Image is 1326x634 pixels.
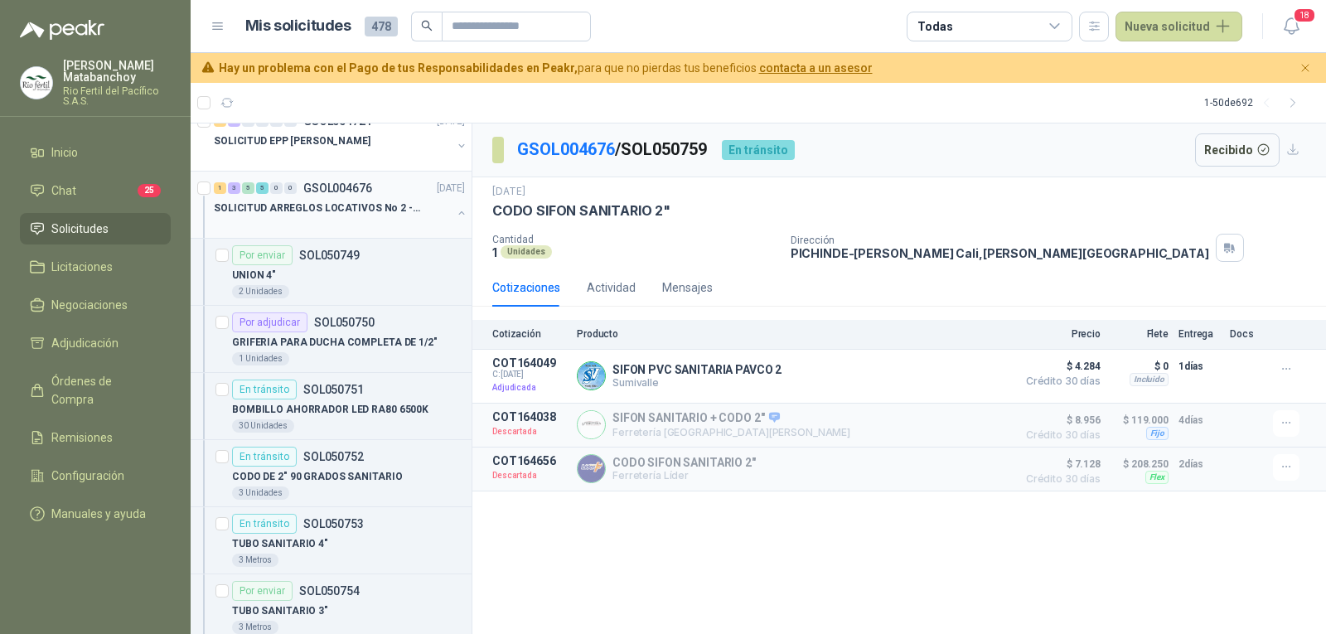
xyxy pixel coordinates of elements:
[20,289,171,321] a: Negociaciones
[791,235,1209,246] p: Dirección
[1293,7,1316,23] span: 18
[1146,427,1169,440] div: Fijo
[284,182,297,194] div: 0
[219,61,578,75] b: Hay un problema con el Pago de tus Responsabilidades en Peakr,
[791,246,1209,260] p: PICHINDE-[PERSON_NAME] Cali , [PERSON_NAME][GEOGRAPHIC_DATA]
[232,380,297,399] div: En tránsito
[20,460,171,491] a: Configuración
[1195,133,1280,167] button: Recibido
[191,373,472,440] a: En tránsitoSOL050751BOMBILLO AHORRADOR LED RA80 6500K30 Unidades
[1178,356,1220,376] p: 1 días
[492,467,567,484] p: Descartada
[20,498,171,530] a: Manuales y ayuda
[232,581,293,601] div: Por enviar
[214,201,420,216] p: SOLICITUD ARREGLOS LOCATIVOS No 2 - PICHINDE
[662,278,713,297] div: Mensajes
[138,184,161,197] span: 25
[232,419,294,433] div: 30 Unidades
[232,402,428,418] p: BOMBILLO AHORRADOR LED RA80 6500K
[51,258,113,276] span: Licitaciones
[303,451,364,462] p: SOL050752
[1130,373,1169,386] div: Incluido
[612,411,850,426] p: SIFON SANITARIO + CODO 2"
[1178,454,1220,474] p: 2 días
[1178,328,1220,340] p: Entrega
[256,182,269,194] div: 5
[20,20,104,40] img: Logo peakr
[214,111,468,164] a: 7 17 0 0 0 0 GSOL004721[DATE] SOLICITUD EPP [PERSON_NAME]
[21,67,52,99] img: Company Logo
[20,251,171,283] a: Licitaciones
[214,178,468,231] a: 1 3 5 5 0 0 GSOL004676[DATE] SOLICITUD ARREGLOS LOCATIVOS No 2 - PICHINDE
[232,536,328,552] p: TUBO SANITARIO 4"
[492,380,567,396] p: Adjudicada
[232,469,402,485] p: CODO DE 2" 90 GRADOS SANITARIO
[299,585,360,597] p: SOL050754
[191,440,472,507] a: En tránsitoSOL050752CODO DE 2" 90 GRADOS SANITARIO3 Unidades
[722,140,795,160] div: En tránsito
[578,362,605,390] img: Company Logo
[191,507,472,574] a: En tránsitoSOL050753TUBO SANITARIO 4"3 Metros
[492,234,777,245] p: Cantidad
[51,296,128,314] span: Negociaciones
[1018,454,1101,474] span: $ 7.128
[492,370,567,380] span: C: [DATE]
[437,181,465,196] p: [DATE]
[501,245,552,259] div: Unidades
[232,554,278,567] div: 3 Metros
[1018,430,1101,440] span: Crédito 30 días
[232,514,297,534] div: En tránsito
[299,249,360,261] p: SOL050749
[492,454,567,467] p: COT164656
[578,411,605,438] img: Company Logo
[51,505,146,523] span: Manuales y ayuda
[612,426,850,438] p: Ferretería [GEOGRAPHIC_DATA][PERSON_NAME]
[1018,328,1101,340] p: Precio
[51,372,155,409] span: Órdenes de Compra
[587,278,636,297] div: Actividad
[51,143,78,162] span: Inicio
[214,133,370,149] p: SOLICITUD EPP [PERSON_NAME]
[20,365,171,415] a: Órdenes de Compra
[303,182,372,194] p: GSOL004676
[759,61,873,75] a: contacta a un asesor
[1276,12,1306,41] button: 18
[232,603,328,619] p: TUBO SANITARIO 3"
[51,467,124,485] span: Configuración
[20,213,171,244] a: Solicitudes
[232,285,289,298] div: 2 Unidades
[492,202,670,220] p: CODO SIFON SANITARIO 2"
[20,137,171,168] a: Inicio
[245,14,351,38] h1: Mis solicitudes
[232,352,289,365] div: 1 Unidades
[1295,58,1316,79] button: Cerrar
[51,181,76,200] span: Chat
[1204,90,1306,116] div: 1 - 50 de 692
[303,115,372,127] p: GSOL004721
[1018,410,1101,430] span: $ 8.956
[1111,356,1169,376] p: $ 0
[20,327,171,359] a: Adjudicación
[517,139,615,159] a: GSOL004676
[228,182,240,194] div: 3
[314,317,375,328] p: SOL050750
[492,410,567,423] p: COT164038
[612,376,782,389] p: Sumivalle
[492,423,567,440] p: Descartada
[232,621,278,634] div: 3 Metros
[51,428,113,447] span: Remisiones
[63,86,171,106] p: Rio Fertil del Pacífico S.A.S.
[1230,328,1263,340] p: Docs
[492,328,567,340] p: Cotización
[51,334,119,352] span: Adjudicación
[219,59,873,77] span: para que no pierdas tus beneficios
[242,182,254,194] div: 5
[191,239,472,306] a: Por enviarSOL050749UNION 4"2 Unidades
[1018,474,1101,484] span: Crédito 30 días
[63,60,171,83] p: [PERSON_NAME] Matabanchoy
[270,182,283,194] div: 0
[1111,328,1169,340] p: Flete
[365,17,398,36] span: 478
[20,422,171,453] a: Remisiones
[492,184,525,200] p: [DATE]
